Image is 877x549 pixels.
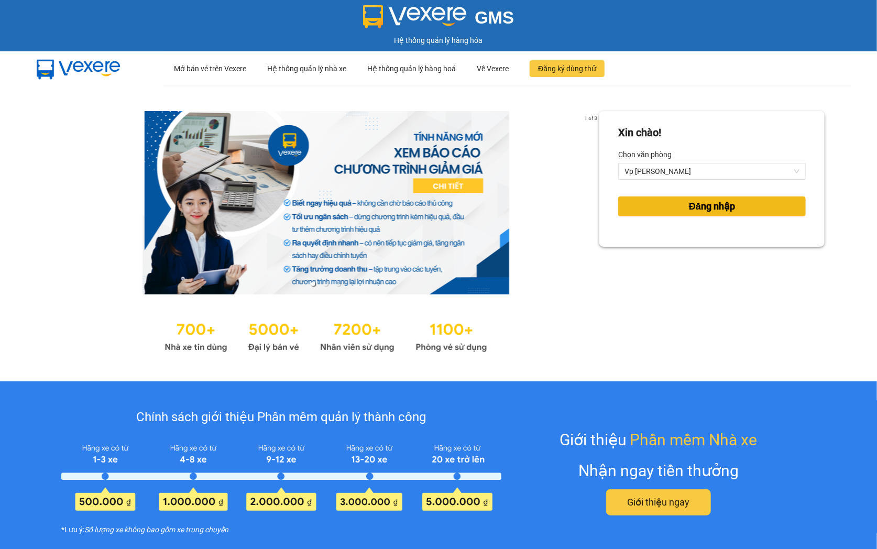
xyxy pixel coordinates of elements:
button: Đăng nhập [618,196,806,216]
label: Chọn văn phòng [618,146,672,163]
span: Đăng ký dùng thử [538,63,596,74]
span: Vp Lê Hoàn [624,163,799,179]
span: GMS [475,8,514,27]
div: Chính sách giới thiệu Phần mềm quản lý thành công [61,408,501,427]
span: Đăng nhập [689,199,735,214]
img: Statistics.png [165,315,487,355]
div: Hệ thống quản lý nhà xe [267,52,346,85]
li: slide item 3 [336,282,341,286]
div: *Lưu ý: [61,524,501,535]
div: Xin chào! [618,125,661,141]
img: policy-intruduce-detail.png [61,441,501,511]
button: next slide / item [585,111,599,294]
div: Về Vexere [477,52,509,85]
div: Mở bán vé trên Vexere [174,52,246,85]
div: Hệ thống quản lý hàng hoá [367,52,456,85]
li: slide item 1 [311,282,315,286]
button: Giới thiệu ngay [606,489,711,515]
img: logo 2 [363,5,467,28]
li: slide item 2 [324,282,328,286]
span: Giới thiệu ngay [627,495,689,510]
button: Đăng ký dùng thử [530,60,605,77]
button: previous slide / item [52,111,67,294]
a: GMS [363,16,514,24]
div: Nhận ngay tiền thưởng [578,458,739,483]
div: Giới thiệu [560,427,757,452]
span: Phần mềm Nhà xe [630,427,757,452]
i: Số lượng xe không bao gồm xe trung chuyển [84,524,228,535]
p: 1 of 3 [581,111,599,125]
img: mbUUG5Q.png [26,51,131,86]
div: Hệ thống quản lý hàng hóa [3,35,874,46]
